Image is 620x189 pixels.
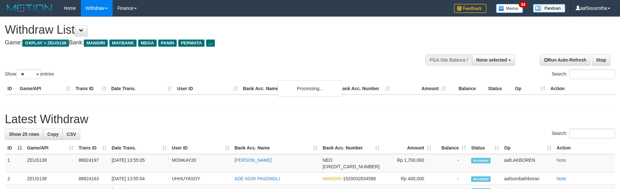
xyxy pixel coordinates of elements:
h4: Game: Bank: [5,40,407,46]
span: Accepted [471,158,491,163]
label: Search: [552,129,615,138]
a: Note [557,176,566,181]
span: Copy 5859459181258384 to clipboard [323,164,380,169]
th: Action [548,83,615,95]
th: Bank Acc. Name [240,83,337,95]
h1: Latest Withdraw [5,113,615,126]
img: panduan.png [533,4,565,13]
a: Stop [592,54,610,65]
th: Game/API [17,83,73,95]
th: ID: activate to sort column descending [5,142,25,154]
span: MANDIRI [323,176,342,181]
span: MAYBANK [109,40,137,47]
td: - [434,154,469,173]
td: 88824197 [76,154,109,173]
td: 88824163 [76,173,109,185]
input: Search: [569,129,615,138]
img: MOTION_logo.png [5,3,54,13]
input: Search: [569,69,615,79]
span: NEO [323,158,332,163]
h1: Withdraw List [5,23,407,36]
td: ZEUS138 [25,173,76,185]
img: Feedback.jpg [454,4,486,13]
a: CSV [62,129,80,140]
span: MEGA [138,40,157,47]
span: MANDIRI [84,40,108,47]
td: [DATE] 13:55:05 [109,154,169,173]
th: ID [5,83,17,95]
td: aafsombathboran [502,173,554,185]
th: Balance: activate to sort column ascending [434,142,469,154]
th: Trans ID [73,83,109,95]
a: Copy [43,129,63,140]
td: [DATE] 13:55:04 [109,173,169,185]
span: PANIN [158,40,177,47]
td: aafLAKBOREN [502,154,554,173]
button: None selected [472,54,515,65]
span: CSV [67,132,76,137]
th: Status [486,83,513,95]
td: MONKAY20 [169,154,232,173]
a: ADE AGRI PASONGLI [235,176,280,181]
th: User ID [174,83,240,95]
span: ... [206,40,215,47]
th: Action [554,142,615,154]
th: Trans ID: activate to sort column ascending [76,142,109,154]
th: Status: activate to sort column ascending [469,142,502,154]
th: User ID: activate to sort column ascending [169,142,232,154]
th: Bank Acc. Number [337,83,393,95]
span: Copy [47,132,59,137]
span: Show 25 rows [9,132,39,137]
th: Bank Acc. Number: activate to sort column ascending [320,142,382,154]
img: Button%20Memo.svg [496,4,523,13]
th: Balance [448,83,486,95]
th: Date Trans. [109,83,175,95]
td: UHHUYASOY [169,173,232,185]
a: Run Auto-Refresh [540,54,591,65]
label: Search: [552,69,615,79]
div: Processing... [278,80,342,97]
span: Accepted [471,176,491,182]
span: PERMATA [178,40,205,47]
td: Rp 1,700,000 [382,154,434,173]
th: Op: activate to sort column ascending [502,142,554,154]
div: PGA Site Balance / [426,54,472,65]
td: Rp 400,000 [382,173,434,185]
span: OXPLAY > ZEUS138 [22,40,69,47]
td: - [434,173,469,185]
select: Showentries [16,69,40,79]
a: [PERSON_NAME] [235,158,272,163]
a: Show 25 rows [5,129,43,140]
td: 2 [5,173,25,185]
td: 1 [5,154,25,173]
span: 34 [519,2,527,7]
span: Copy 1520032834588 to clipboard [343,176,376,181]
span: None selected [476,57,507,63]
th: Amount [393,83,448,95]
td: ZEUS138 [25,154,76,173]
label: Show entries [5,69,54,79]
th: Bank Acc. Name: activate to sort column ascending [232,142,320,154]
th: Game/API: activate to sort column ascending [25,142,76,154]
th: Amount: activate to sort column ascending [382,142,434,154]
th: Date Trans.: activate to sort column ascending [109,142,169,154]
a: Note [557,158,566,163]
th: Op [513,83,548,95]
